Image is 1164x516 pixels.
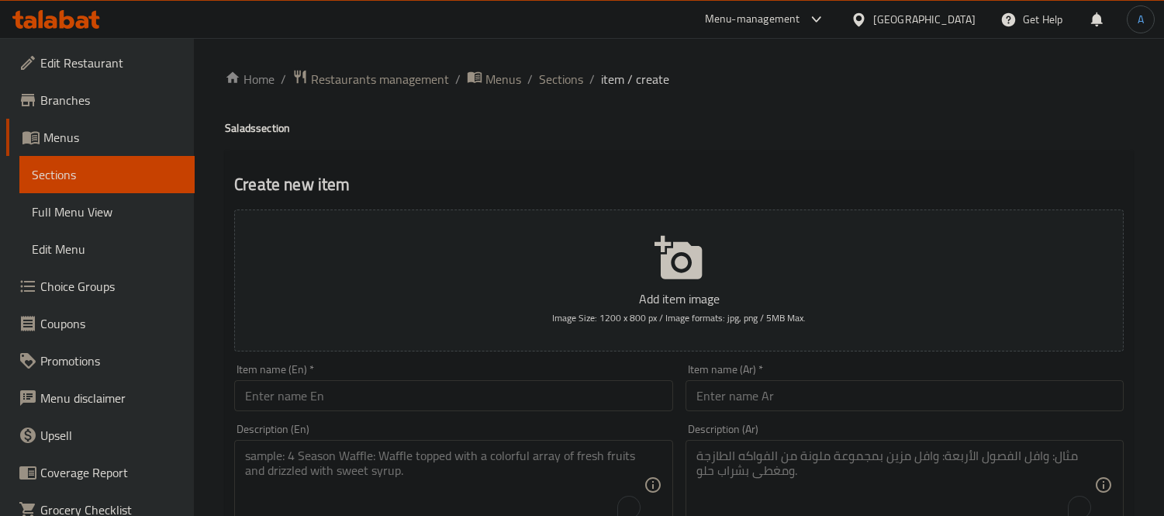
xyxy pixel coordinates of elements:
span: Sections [32,165,182,184]
span: Menus [43,128,182,147]
span: Full Menu View [32,203,182,221]
span: Menus [485,70,521,88]
a: Coverage Report [6,454,195,491]
span: item / create [601,70,669,88]
span: Edit Restaurant [40,54,182,72]
input: Enter name En [234,380,672,411]
p: Add item image [258,289,1100,308]
a: Promotions [6,342,195,379]
a: Menu disclaimer [6,379,195,417]
span: Coverage Report [40,463,182,482]
a: Full Menu View [19,193,195,230]
button: Add item imageImage Size: 1200 x 800 px / Image formats: jpg, png / 5MB Max. [234,210,1124,352]
a: Home [225,70,275,88]
span: Branches [40,91,182,109]
a: Upsell [6,417,195,454]
a: Sections [539,70,583,88]
h2: Create new item [234,173,1124,196]
a: Restaurants management [292,69,449,89]
li: / [281,70,286,88]
div: [GEOGRAPHIC_DATA] [873,11,976,28]
span: A [1138,11,1144,28]
h4: Salads section [225,120,1133,136]
a: Sections [19,156,195,193]
a: Menus [6,119,195,156]
div: Menu-management [705,10,800,29]
a: Menus [467,69,521,89]
span: Image Size: 1200 x 800 px / Image formats: jpg, png / 5MB Max. [552,309,806,327]
a: Edit Restaurant [6,44,195,81]
span: Choice Groups [40,277,182,296]
li: / [455,70,461,88]
span: Restaurants management [311,70,449,88]
nav: breadcrumb [225,69,1133,89]
a: Choice Groups [6,268,195,305]
a: Coupons [6,305,195,342]
input: Enter name Ar [686,380,1124,411]
span: Upsell [40,426,182,445]
a: Branches [6,81,195,119]
span: Menu disclaimer [40,389,182,407]
span: Coupons [40,314,182,333]
span: Promotions [40,352,182,370]
li: / [589,70,595,88]
li: / [527,70,533,88]
a: Edit Menu [19,230,195,268]
span: Edit Menu [32,240,182,258]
